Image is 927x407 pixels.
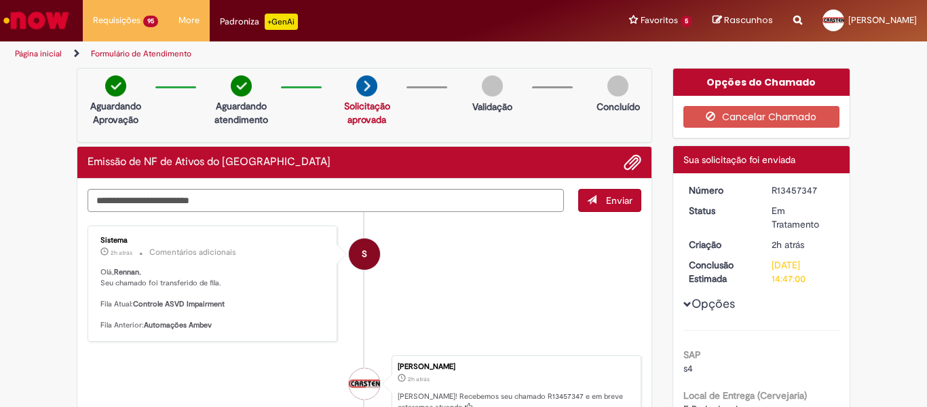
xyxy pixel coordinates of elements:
[1,7,71,34] img: ServiceNow
[349,238,380,270] div: System
[683,154,795,166] span: Sua solicitação foi enviada
[362,238,367,270] span: S
[88,189,564,212] textarea: Digite sua mensagem aqui...
[683,349,701,361] b: SAP
[88,156,330,169] h2: Emissão de NF de Ativos do ASVD Histórico de tíquete
[683,106,840,128] button: Cancelar Chamado
[398,363,634,371] div: [PERSON_NAME]
[772,183,835,197] div: R13457347
[606,194,632,207] span: Enviar
[597,100,640,113] p: Concluído
[578,189,641,212] button: Enviar
[178,14,200,27] span: More
[143,16,158,27] span: 95
[472,100,512,113] p: Validação
[624,154,641,171] button: Adicionar anexos
[713,14,773,27] a: Rascunhos
[679,238,762,251] dt: Criação
[111,249,132,257] span: 2h atrás
[848,14,917,26] span: [PERSON_NAME]
[772,258,835,285] div: [DATE] 14:47:00
[111,249,132,257] time: 28/08/2025 11:47:01
[408,375,430,383] time: 28/08/2025 11:46:58
[772,238,804,251] span: 2h atrás
[641,14,678,27] span: Favoritos
[114,267,139,277] b: Rennan
[91,48,191,59] a: Formulário de Atendimento
[681,16,692,27] span: 5
[265,14,298,30] p: +GenAi
[683,389,807,402] b: Local de Entrega (Cervejaria)
[683,362,693,374] span: s4
[100,267,326,331] p: Olá, , Seu chamado foi transferido de fila. Fila Atual: Fila Anterior:
[133,299,225,309] b: Controle ASVD Impairment
[772,204,835,231] div: Em Tratamento
[344,100,390,126] a: Solicitação aprovada
[679,183,762,197] dt: Número
[15,48,62,59] a: Página inicial
[149,247,236,258] small: Comentários adicionais
[208,99,274,126] p: Aguardando atendimento
[772,238,835,251] div: 28/08/2025 11:46:58
[772,238,804,251] time: 28/08/2025 11:46:58
[679,204,762,217] dt: Status
[673,69,850,96] div: Opções do Chamado
[679,258,762,285] dt: Conclusão Estimada
[231,75,252,96] img: check-circle-green.png
[83,99,149,126] p: Aguardando Aprovação
[408,375,430,383] span: 2h atrás
[100,236,326,245] div: Sistema
[607,75,628,96] img: img-circle-grey.png
[93,14,140,27] span: Requisições
[144,320,212,330] b: Automações Ambev
[349,368,380,400] div: Rennan Carsten
[482,75,503,96] img: img-circle-grey.png
[10,41,608,67] ul: Trilhas de página
[220,14,298,30] div: Padroniza
[724,14,773,26] span: Rascunhos
[105,75,126,96] img: check-circle-green.png
[356,75,377,96] img: arrow-next.png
